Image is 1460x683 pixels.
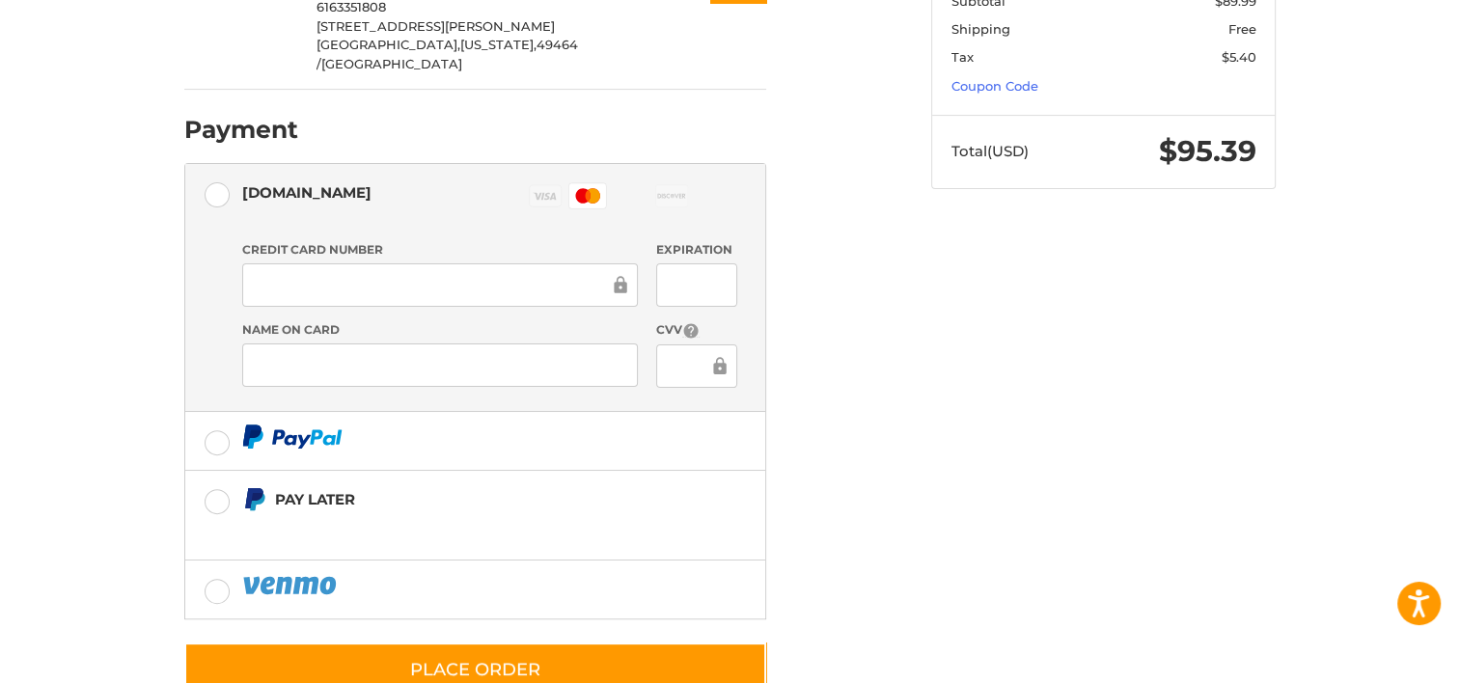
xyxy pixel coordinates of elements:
span: [GEOGRAPHIC_DATA], [317,37,460,52]
label: Name on Card [242,321,638,339]
label: Credit Card Number [242,241,638,259]
img: PayPal icon [242,573,341,597]
span: [US_STATE], [460,37,537,52]
span: 49464 / [317,37,578,71]
h2: Payment [184,115,298,145]
span: Shipping [951,21,1010,37]
span: [GEOGRAPHIC_DATA] [321,56,462,71]
label: CVV [656,321,736,340]
span: Total (USD) [951,142,1029,160]
span: $95.39 [1159,133,1256,169]
span: Free [1228,21,1256,37]
span: Tax [951,49,974,65]
div: [DOMAIN_NAME] [242,177,372,208]
iframe: PayPal Message 1 [242,520,646,536]
a: Coupon Code [951,78,1038,94]
span: $5.40 [1222,49,1256,65]
img: Pay Later icon [242,487,266,511]
label: Expiration [656,241,736,259]
div: Pay Later [275,483,645,515]
span: [STREET_ADDRESS][PERSON_NAME] [317,18,555,34]
img: PayPal icon [242,424,343,449]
